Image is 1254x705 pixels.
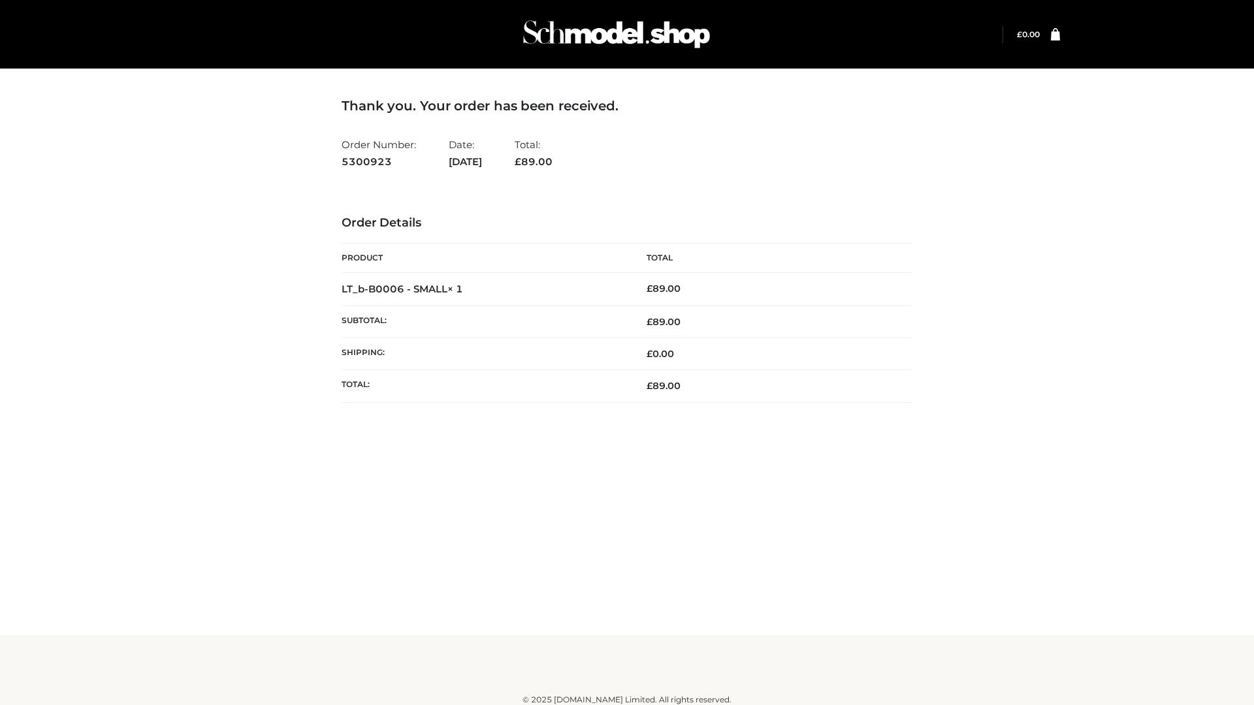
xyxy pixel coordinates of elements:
span: £ [515,155,521,168]
span: £ [647,316,652,328]
span: 89.00 [515,155,553,168]
strong: LT_b-B0006 - SMALL [342,283,463,295]
bdi: 89.00 [647,283,681,294]
li: Total: [515,133,553,173]
span: £ [647,283,652,294]
strong: [DATE] [449,153,482,170]
span: £ [647,380,652,392]
h3: Order Details [342,216,912,230]
li: Date: [449,133,482,173]
span: 89.00 [647,316,681,328]
li: Order Number: [342,133,416,173]
span: £ [647,348,652,360]
th: Total [627,243,912,273]
th: Shipping: [342,338,627,370]
span: 89.00 [647,380,681,392]
th: Total: [342,370,627,402]
a: £0.00 [1017,29,1040,39]
span: £ [1017,29,1022,39]
bdi: 0.00 [1017,29,1040,39]
bdi: 0.00 [647,348,674,360]
strong: × 1 [447,283,463,295]
strong: 5300923 [342,153,416,170]
img: Schmodel Admin 964 [519,8,715,60]
th: Product [342,243,627,273]
th: Subtotal: [342,305,627,337]
h3: Thank you. Your order has been received. [342,98,912,114]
